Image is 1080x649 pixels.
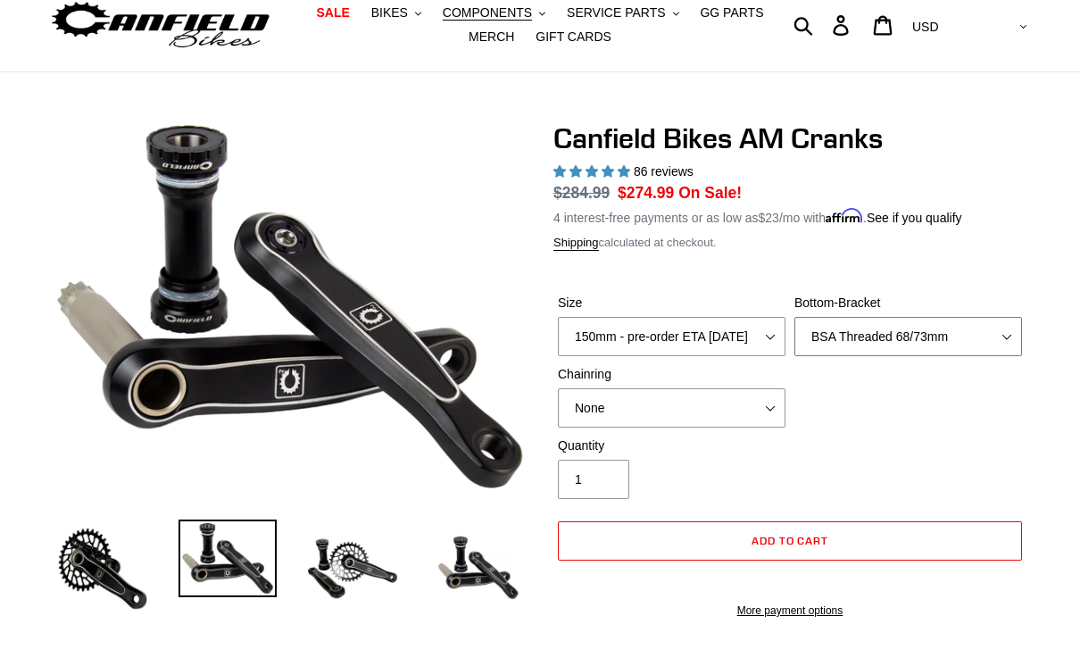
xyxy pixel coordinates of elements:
span: Add to cart [752,534,829,547]
span: GG PARTS [700,5,763,21]
span: MERCH [469,29,514,45]
a: See if you qualify - Learn more about Affirm Financing (opens in modal) [867,211,962,225]
label: Quantity [558,437,785,455]
label: Size [558,294,785,312]
div: calculated at checkout. [553,234,1026,252]
span: $23 [759,211,779,225]
img: Load image into Gallery viewer, Canfield Bikes AM Cranks [54,520,152,618]
a: More payment options [558,603,1022,619]
span: On Sale! [678,181,742,204]
a: GG PARTS [691,1,772,25]
span: 86 reviews [634,164,694,179]
a: Shipping [553,236,599,251]
a: SALE [307,1,358,25]
span: GIFT CARDS [536,29,611,45]
s: $284.99 [553,184,610,202]
a: GIFT CARDS [527,25,620,49]
span: SALE [316,5,349,21]
h1: Canfield Bikes AM Cranks [553,121,1026,155]
button: BIKES [362,1,430,25]
img: Load image into Gallery viewer, Canfield Bikes AM Cranks [303,520,402,618]
span: 4.97 stars [553,164,634,179]
img: Load image into Gallery viewer, Canfield Cranks [179,520,277,598]
span: BIKES [371,5,408,21]
a: MERCH [460,25,523,49]
span: COMPONENTS [443,5,532,21]
span: Affirm [826,208,863,223]
label: Chainring [558,365,785,384]
img: Load image into Gallery viewer, CANFIELD-AM_DH-CRANKS [428,520,527,618]
span: SERVICE PARTS [567,5,665,21]
label: Bottom-Bracket [794,294,1022,312]
button: Add to cart [558,521,1022,561]
button: COMPONENTS [434,1,554,25]
p: 4 interest-free payments or as low as /mo with . [553,204,962,228]
span: $274.99 [618,184,674,202]
button: SERVICE PARTS [558,1,687,25]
